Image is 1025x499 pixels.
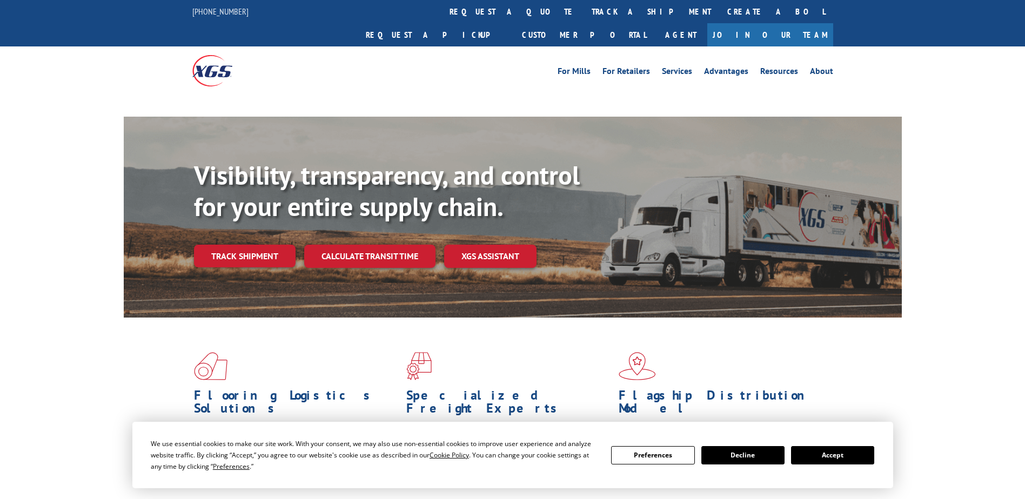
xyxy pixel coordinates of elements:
[406,389,611,420] h1: Specialized Freight Experts
[192,6,249,17] a: [PHONE_NUMBER]
[213,462,250,471] span: Preferences
[810,67,833,79] a: About
[304,245,436,268] a: Calculate transit time
[406,352,432,380] img: xgs-icon-focused-on-flooring-red
[662,67,692,79] a: Services
[704,67,748,79] a: Advantages
[194,389,398,420] h1: Flooring Logistics Solutions
[619,389,823,420] h1: Flagship Distribution Model
[358,23,514,46] a: Request a pickup
[514,23,654,46] a: Customer Portal
[611,446,694,464] button: Preferences
[151,438,598,472] div: We use essential cookies to make our site work. With your consent, we may also use non-essential ...
[619,420,818,446] span: Our agile distribution network gives you nationwide inventory management on demand.
[619,352,656,380] img: xgs-icon-flagship-distribution-model-red
[602,67,650,79] a: For Retailers
[194,245,296,267] a: Track shipment
[791,446,874,464] button: Accept
[132,422,893,488] div: Cookie Consent Prompt
[701,446,785,464] button: Decline
[194,158,580,223] b: Visibility, transparency, and control for your entire supply chain.
[194,420,398,458] span: As an industry carrier of choice, XGS has brought innovation and dedication to flooring logistics...
[707,23,833,46] a: Join Our Team
[760,67,798,79] a: Resources
[654,23,707,46] a: Agent
[444,245,537,268] a: XGS ASSISTANT
[194,352,227,380] img: xgs-icon-total-supply-chain-intelligence-red
[558,67,591,79] a: For Mills
[430,450,469,460] span: Cookie Policy
[406,420,611,468] p: From 123 overlength loads to delicate cargo, our experienced staff knows the best way to move you...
